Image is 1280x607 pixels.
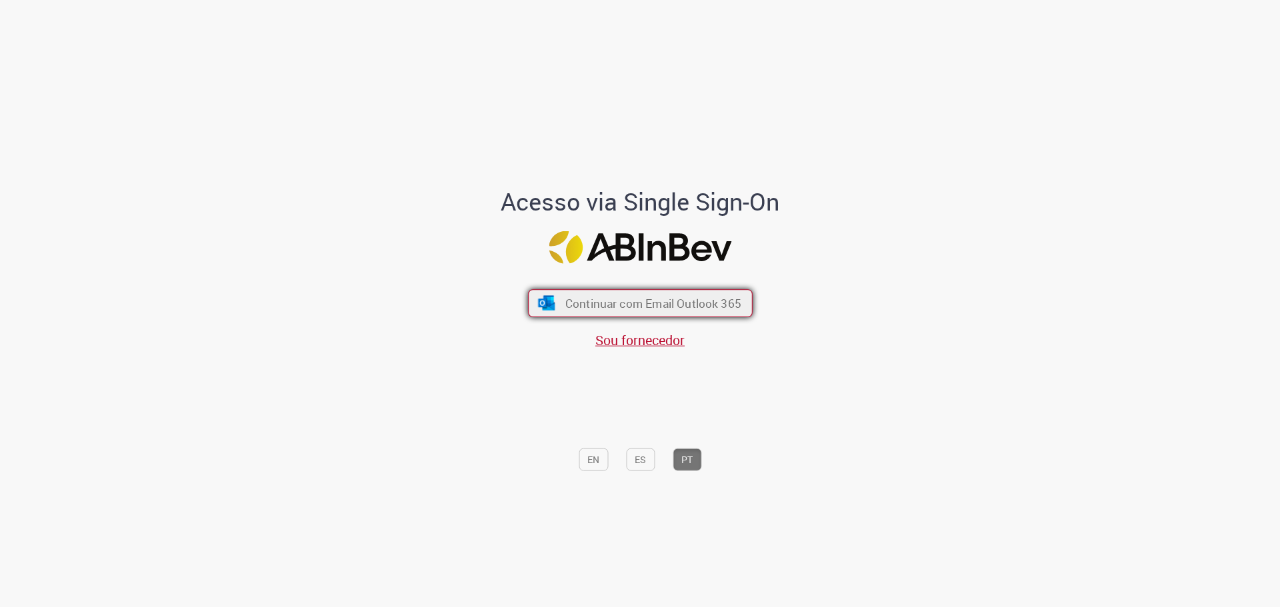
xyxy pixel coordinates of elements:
button: ícone Azure/Microsoft 360 Continuar com Email Outlook 365 [528,289,753,317]
button: PT [673,448,701,470]
a: Sou fornecedor [595,331,685,349]
img: Logo ABInBev [549,231,731,263]
button: EN [579,448,608,470]
span: Continuar com Email Outlook 365 [565,295,741,310]
img: ícone Azure/Microsoft 360 [537,296,556,310]
button: ES [626,448,655,470]
h1: Acesso via Single Sign-On [455,189,825,215]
